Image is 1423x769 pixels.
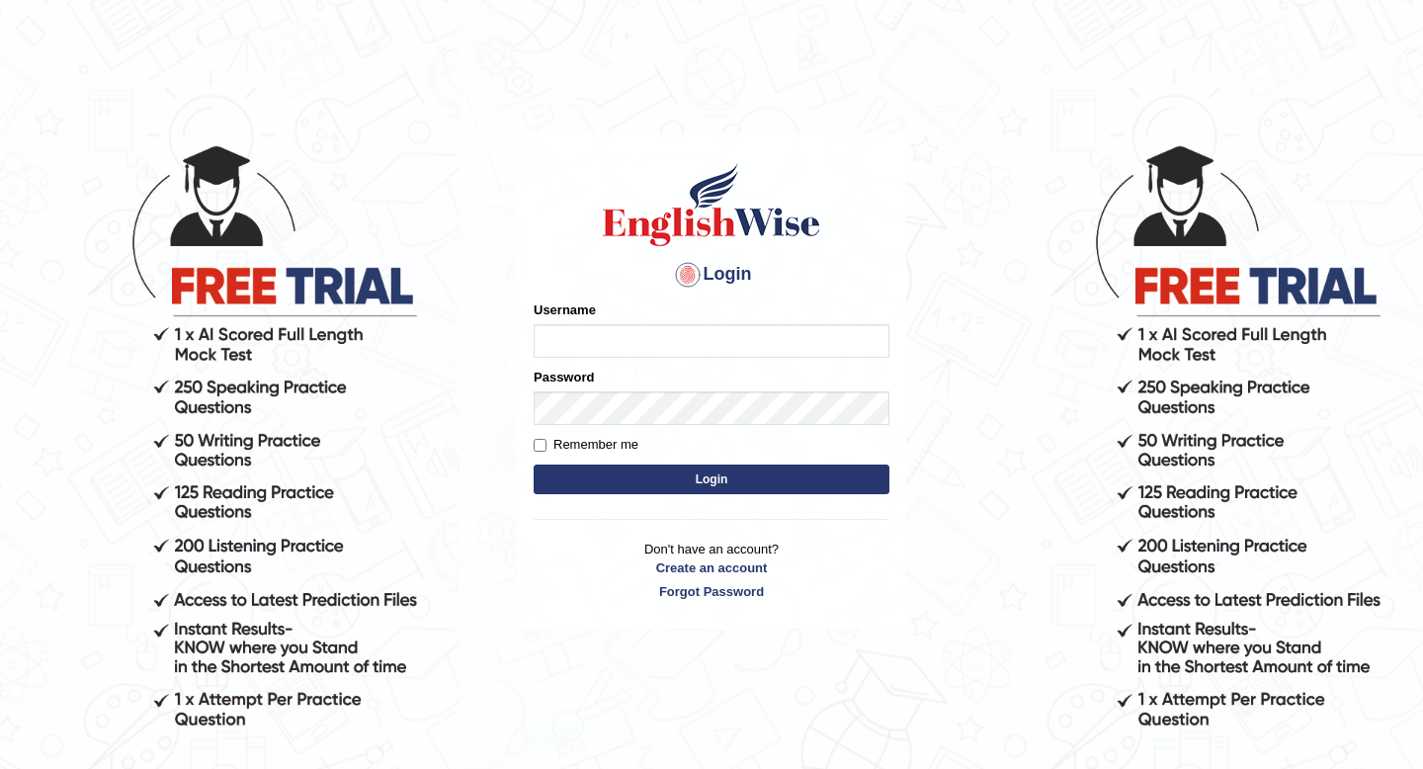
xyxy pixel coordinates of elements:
label: Remember me [534,435,638,455]
input: Remember me [534,439,546,452]
label: Password [534,368,594,386]
h4: Login [534,259,889,291]
img: Logo of English Wise sign in for intelligent practice with AI [599,160,824,249]
p: Don't have an account? [534,540,889,601]
button: Login [534,465,889,494]
a: Create an account [534,558,889,577]
label: Username [534,300,596,319]
a: Forgot Password [534,582,889,601]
